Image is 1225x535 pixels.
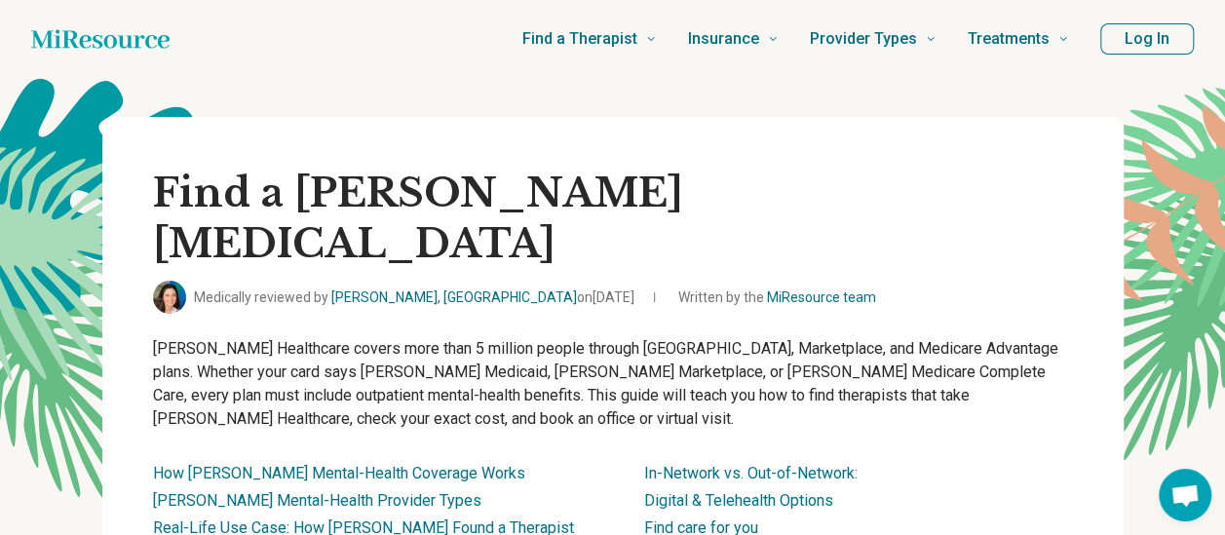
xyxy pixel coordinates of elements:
[968,25,1050,53] span: Treatments
[153,337,1073,431] p: [PERSON_NAME] Healthcare covers more than 5 million people through [GEOGRAPHIC_DATA], Marketplace...
[31,19,170,58] a: Home page
[644,491,833,510] a: Digital & Telehealth Options
[678,287,876,308] span: Written by the
[644,464,858,482] a: In-Network vs. Out-of-Network:
[153,464,525,482] a: How [PERSON_NAME] Mental-Health Coverage Works
[1100,23,1194,55] button: Log In
[810,25,917,53] span: Provider Types
[688,25,759,53] span: Insurance
[577,289,634,305] span: on [DATE]
[522,25,637,53] span: Find a Therapist
[1159,469,1211,521] a: Open chat
[331,289,577,305] a: [PERSON_NAME], [GEOGRAPHIC_DATA]
[194,287,634,308] span: Medically reviewed by
[767,289,876,305] a: MiResource team
[153,491,481,510] a: [PERSON_NAME] Mental-Health Provider Types
[153,168,1073,269] h1: Find a [PERSON_NAME] [MEDICAL_DATA]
